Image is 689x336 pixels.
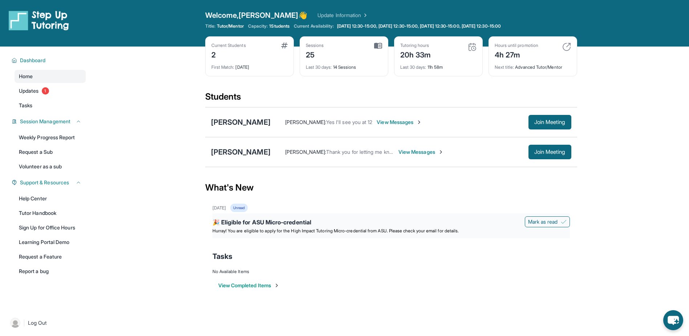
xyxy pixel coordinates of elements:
[15,207,86,220] a: Tutor Handbook
[15,192,86,205] a: Help Center
[326,119,373,125] span: Yes I'll see you at 12
[212,228,459,233] span: Hurray! You are eligible to apply for the High Impact Tutoring Micro-credential from ASU. Please ...
[218,282,280,289] button: View Completed Items
[212,269,570,275] div: No Available Items
[495,64,514,70] span: Next title :
[211,147,271,157] div: [PERSON_NAME]
[15,221,86,234] a: Sign Up for Office Hours
[468,43,477,51] img: card
[361,12,368,19] img: Chevron Right
[294,23,334,29] span: Current Availability:
[212,218,570,228] div: 🎉 Eligible for ASU Micro-credential
[534,150,566,154] span: Join Meeting
[377,119,422,126] span: View Messages
[398,148,444,156] span: View Messages
[663,310,683,330] button: chat-button
[306,43,324,48] div: Sessions
[15,265,86,278] a: Report a bug
[248,23,268,29] span: Capacity:
[400,48,431,60] div: 20h 33m
[15,131,86,144] a: Weekly Progress Report
[438,149,444,155] img: Chevron-Right
[337,23,501,29] span: [DATE] 12:30-15:00, [DATE] 12:30-15:00, [DATE] 12:30-15:00, [DATE] 12:30-15:00
[212,205,226,211] div: [DATE]
[19,87,39,95] span: Updates
[28,319,47,327] span: Log Out
[285,119,326,125] span: [PERSON_NAME] :
[17,118,81,125] button: Session Management
[211,117,271,127] div: [PERSON_NAME]
[20,179,69,186] span: Support & Resources
[9,10,69,31] img: logo
[528,115,571,129] button: Join Meeting
[211,64,235,70] span: First Match :
[416,119,422,125] img: Chevron-Right
[15,236,86,249] a: Learning Portal Demo
[212,251,232,261] span: Tasks
[400,43,431,48] div: Tutoring hours
[20,118,70,125] span: Session Management
[285,149,326,155] span: [PERSON_NAME] :
[205,172,577,204] div: What's New
[15,145,86,159] a: Request a Sub
[205,91,577,107] div: Students
[400,64,426,70] span: Last 30 days :
[374,43,382,49] img: card
[211,43,246,48] div: Current Students
[15,99,86,112] a: Tasks
[15,84,86,97] a: Updates1
[269,23,289,29] span: 1 Students
[10,318,20,328] img: user-img
[326,149,396,155] span: Thank you for letting me know
[42,87,49,95] span: 1
[15,160,86,173] a: Volunteer as a sub
[528,218,558,225] span: Mark as read
[7,315,86,331] a: |Log Out
[495,43,538,48] div: Hours until promotion
[17,179,81,186] button: Support & Resources
[205,10,308,20] span: Welcome, [PERSON_NAME] 👋
[23,319,25,327] span: |
[317,12,368,19] a: Update Information
[217,23,244,29] span: Tutor/Mentor
[561,219,567,225] img: Mark as read
[211,48,246,60] div: 2
[17,57,81,64] button: Dashboard
[525,216,570,227] button: Mark as read
[281,43,288,48] img: card
[19,102,32,109] span: Tasks
[562,43,571,51] img: card
[19,73,33,80] span: Home
[495,60,571,70] div: Advanced Tutor/Mentor
[211,60,288,70] div: [DATE]
[495,48,538,60] div: 4h 27m
[15,250,86,263] a: Request a Feature
[400,60,477,70] div: 11h 58m
[205,23,215,29] span: Title:
[230,204,248,212] div: Unread
[15,70,86,83] a: Home
[534,120,566,124] span: Join Meeting
[306,64,332,70] span: Last 30 days :
[306,60,382,70] div: 14 Sessions
[20,57,46,64] span: Dashboard
[306,48,324,60] div: 25
[336,23,502,29] a: [DATE] 12:30-15:00, [DATE] 12:30-15:00, [DATE] 12:30-15:00, [DATE] 12:30-15:00
[528,145,571,159] button: Join Meeting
